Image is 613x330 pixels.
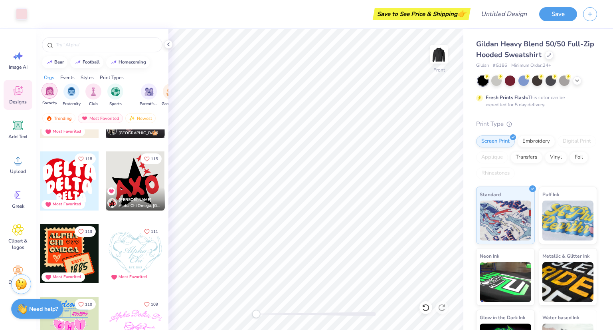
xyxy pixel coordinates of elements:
[542,262,594,302] img: Metallic & Glitter Ink
[542,313,579,322] span: Water based Ink
[85,302,92,306] span: 110
[63,83,81,107] div: filter for Fraternity
[493,62,507,69] span: # G186
[151,302,158,306] span: 109
[45,86,54,95] img: Sorority Image
[140,101,158,107] span: Parent's Weekend
[100,74,124,81] div: Print Types
[480,313,525,322] span: Glow in the Dark Ink
[144,87,154,96] img: Parent's Weekend Image
[569,151,588,163] div: Foil
[542,252,589,260] span: Metallic & Glitter Ink
[53,274,81,280] div: Most Favorited
[457,9,466,18] span: 👉
[67,87,76,96] img: Fraternity Image
[151,230,158,234] span: 111
[111,87,120,96] img: Sports Image
[9,99,27,105] span: Designs
[511,62,551,69] span: Minimum Order: 24 +
[476,119,597,129] div: Print Type
[54,60,64,64] div: bear
[119,274,147,280] div: Most Favorited
[476,135,515,147] div: Screen Print
[53,129,81,135] div: Most Favorited
[85,157,92,161] span: 118
[81,74,94,81] div: Styles
[542,190,559,199] span: Puff Ink
[476,167,515,179] div: Rhinestones
[129,115,135,121] img: newest.gif
[107,83,123,107] div: filter for Sports
[106,56,150,68] button: homecoming
[75,60,81,65] img: trend_line.gif
[480,262,531,302] img: Neon Ink
[140,153,162,164] button: Like
[70,56,103,68] button: football
[89,101,98,107] span: Club
[140,83,158,107] button: filter button
[83,60,100,64] div: football
[140,226,162,237] button: Like
[125,113,156,123] div: Newest
[476,39,594,60] span: Gildan Heavy Blend 50/50 Full-Zip Hooded Sweatshirt
[75,226,96,237] button: Like
[60,74,75,81] div: Events
[107,83,123,107] button: filter button
[151,157,158,161] span: 115
[119,130,162,136] span: [GEOGRAPHIC_DATA], [GEOGRAPHIC_DATA]
[42,83,57,107] button: filter button
[252,310,260,318] div: Accessibility label
[46,115,52,121] img: trending.gif
[162,101,180,107] span: Game Day
[486,94,584,108] div: This color can be expedited for 5 day delivery.
[517,135,555,147] div: Embroidery
[78,113,123,123] div: Most Favorited
[29,305,58,313] strong: Need help?
[476,151,508,163] div: Applique
[486,94,528,101] strong: Fresh Prints Flash:
[539,7,577,21] button: Save
[12,203,24,209] span: Greek
[42,100,57,106] span: Sorority
[162,83,180,107] div: filter for Game Day
[9,64,28,70] span: Image AI
[480,201,531,241] img: Standard
[475,6,533,22] input: Untitled Design
[119,203,162,209] span: Alpha Chi Omega, [GEOGRAPHIC_DATA][US_STATE], [GEOGRAPHIC_DATA]
[8,133,28,140] span: Add Text
[119,197,152,203] span: [PERSON_NAME]
[166,87,176,96] img: Game Day Image
[111,60,117,65] img: trend_line.gif
[75,299,96,310] button: Like
[85,230,92,234] span: 113
[162,83,180,107] button: filter button
[81,115,88,121] img: most_fav.gif
[85,83,101,107] div: filter for Club
[42,56,67,68] button: bear
[545,151,567,163] div: Vinyl
[433,66,445,74] div: Front
[55,41,157,49] input: Try "Alpha"
[42,83,57,106] div: filter for Sorority
[10,168,26,175] span: Upload
[542,201,594,241] img: Puff Ink
[510,151,542,163] div: Transfers
[480,252,499,260] span: Neon Ink
[63,83,81,107] button: filter button
[75,153,96,164] button: Like
[89,87,98,96] img: Club Image
[46,60,53,65] img: trend_line.gif
[85,83,101,107] button: filter button
[140,299,162,310] button: Like
[140,83,158,107] div: filter for Parent's Weekend
[44,74,54,81] div: Orgs
[5,238,31,250] span: Clipart & logos
[558,135,596,147] div: Digital Print
[431,46,447,62] img: Front
[375,8,469,20] div: Save to See Price & Shipping
[53,201,81,207] div: Most Favorited
[109,101,122,107] span: Sports
[119,60,146,64] div: homecoming
[8,279,28,285] span: Decorate
[480,190,501,199] span: Standard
